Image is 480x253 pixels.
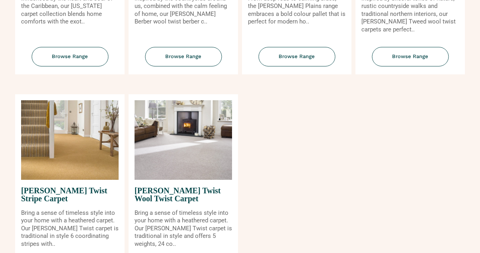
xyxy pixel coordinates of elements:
[21,100,119,180] img: Tomkinson Twist Stripe Carpet
[15,47,125,74] a: Browse Range
[145,47,222,66] span: Browse Range
[21,209,119,248] p: Bring a sense of timeless style into your home with a heathered carpet. Our [PERSON_NAME] Twist c...
[135,100,232,180] img: Tomkinson Twist Wool Twist Carpet
[135,180,232,209] span: [PERSON_NAME] Twist Wool Twist Carpet
[135,209,232,248] p: Bring a sense of timeless style into your home with a heathered carpet. Our [PERSON_NAME] Twist c...
[355,47,465,74] a: Browse Range
[372,47,449,66] span: Browse Range
[242,47,351,74] a: Browse Range
[258,47,335,66] span: Browse Range
[21,180,119,209] span: [PERSON_NAME] Twist Stripe Carpet
[31,47,108,66] span: Browse Range
[129,47,238,74] a: Browse Range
